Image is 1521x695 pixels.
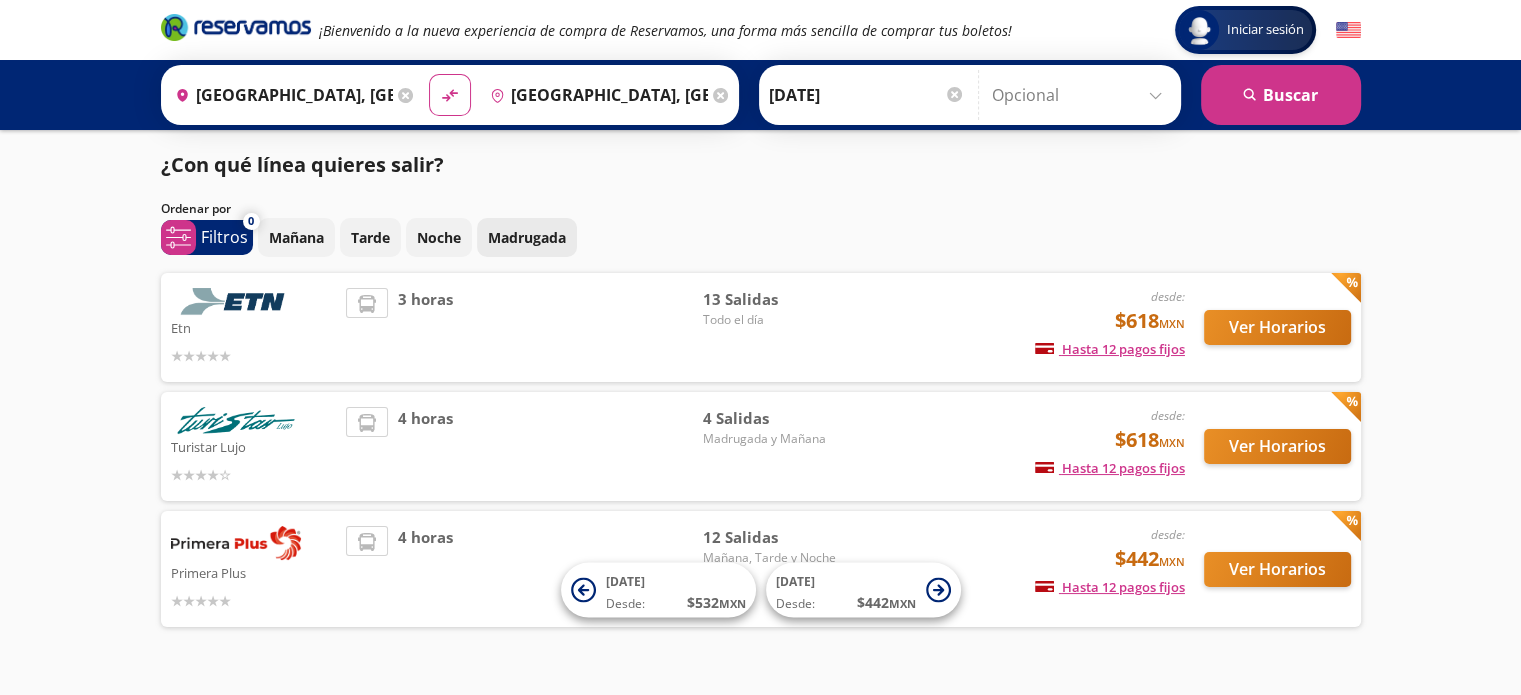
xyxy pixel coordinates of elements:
small: MXN [1159,435,1185,450]
button: [DATE]Desde:$442MXN [766,563,961,618]
i: Brand Logo [161,12,311,42]
em: ¡Bienvenido a la nueva experiencia de compra de Reservamos, una forma más sencilla de comprar tus... [319,21,1012,40]
span: Hasta 12 pagos fijos [1035,340,1185,358]
img: Primera Plus [171,526,301,560]
span: 12 Salidas [703,526,843,549]
button: Ver Horarios [1204,310,1351,345]
span: 4 horas [398,407,453,486]
input: Buscar Origen [167,70,393,120]
p: Primera Plus [171,560,337,584]
p: Mañana [269,227,324,248]
button: English [1336,18,1361,43]
p: Madrugada [488,227,566,248]
p: Filtros [201,225,248,249]
button: Noche [406,218,472,257]
span: [DATE] [606,573,645,590]
em: desde: [1151,526,1185,543]
span: Iniciar sesión [1219,20,1312,40]
span: $ 532 [687,592,746,613]
img: Turistar Lujo [171,407,301,434]
span: $618 [1115,425,1185,455]
span: 0 [248,213,254,230]
small: MXN [719,596,746,611]
span: 4 Salidas [703,407,843,430]
span: $ 442 [857,592,916,613]
button: Buscar [1201,65,1361,125]
p: Noche [417,227,461,248]
img: Etn [171,288,301,315]
input: Buscar Destino [482,70,708,120]
button: Ver Horarios [1204,429,1351,464]
button: Tarde [340,218,401,257]
p: Ordenar por [161,200,231,218]
small: MXN [889,596,916,611]
small: MXN [1159,316,1185,331]
span: Desde: [606,595,645,613]
button: Ver Horarios [1204,552,1351,587]
p: ¿Con qué línea quieres salir? [161,150,444,180]
button: Madrugada [477,218,577,257]
small: MXN [1159,554,1185,569]
input: Opcional [992,70,1171,120]
button: [DATE]Desde:$532MXN [561,563,756,618]
a: Brand Logo [161,12,311,48]
span: 3 horas [398,288,453,367]
span: [DATE] [776,573,815,590]
p: Tarde [351,227,390,248]
button: 0Filtros [161,220,253,255]
input: Elegir Fecha [769,70,965,120]
span: 4 horas [398,526,453,612]
p: Turistar Lujo [171,434,337,458]
span: Hasta 12 pagos fijos [1035,578,1185,596]
span: Desde: [776,595,815,613]
em: desde: [1151,407,1185,424]
p: Etn [171,315,337,339]
span: Todo el día [703,311,843,329]
span: $618 [1115,306,1185,336]
em: desde: [1151,288,1185,305]
span: Madrugada y Mañana [703,430,843,448]
span: $442 [1115,544,1185,574]
span: Mañana, Tarde y Noche [703,549,843,567]
button: Mañana [258,218,335,257]
span: 13 Salidas [703,288,843,311]
span: Hasta 12 pagos fijos [1035,459,1185,477]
